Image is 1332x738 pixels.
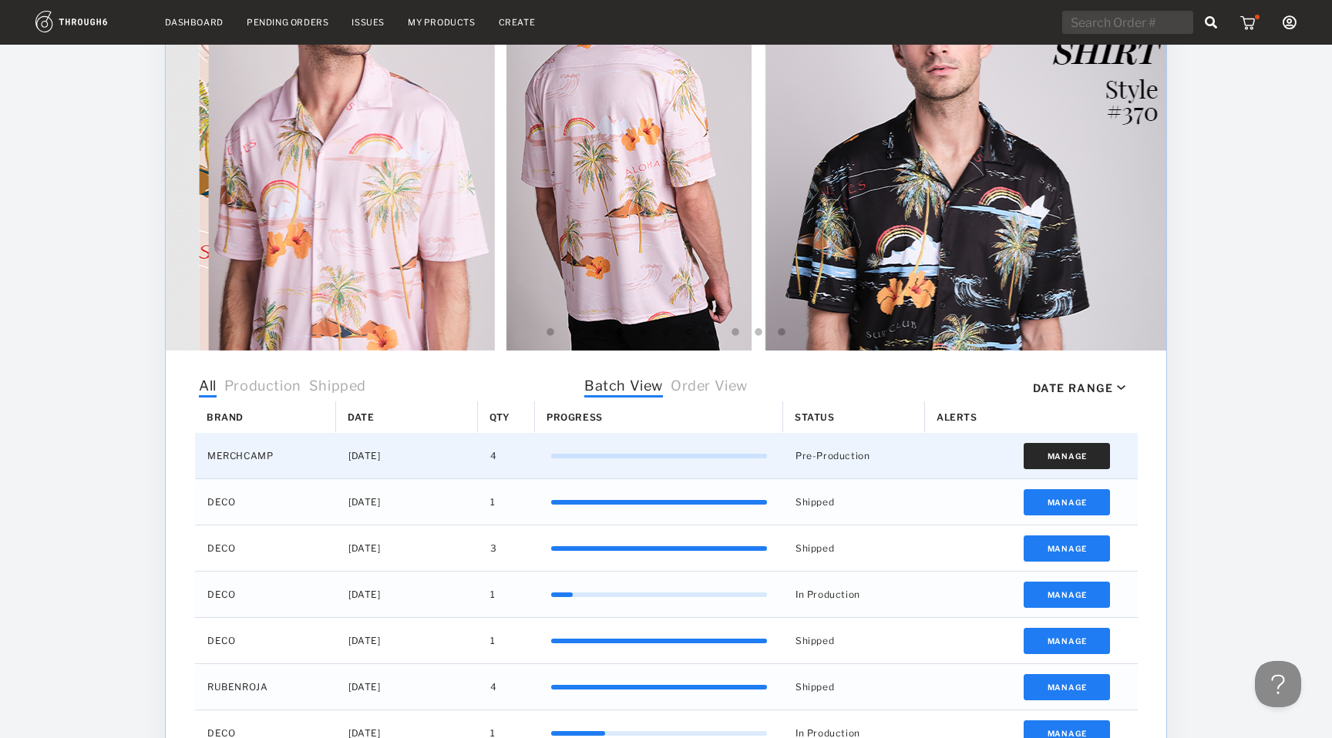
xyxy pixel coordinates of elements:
span: 3 [490,538,497,559]
iframe: Toggle Customer Support [1255,661,1301,707]
a: My Products [408,17,476,28]
input: Search Order # [1062,11,1193,34]
div: DECO [195,479,336,525]
div: In Production [783,572,925,617]
button: 4 [612,325,627,340]
span: Qty [489,411,510,423]
a: Create [499,17,536,28]
span: Alerts [937,411,977,423]
div: RUBENROJA [195,664,336,709]
button: 5 [635,325,651,340]
div: [DATE] [336,572,478,617]
div: Date Range [1033,381,1113,394]
button: 3 [589,325,604,340]
div: Press SPACE to select this row. [195,618,1138,664]
button: Manage [1024,674,1111,700]
div: DECO [195,572,336,617]
button: 11 [774,325,789,340]
span: Production [224,377,301,398]
div: DECO [195,618,336,663]
span: 4 [490,677,497,697]
button: Manage [1024,582,1111,608]
div: Shipped [783,525,925,571]
div: Press SPACE to select this row. [195,433,1138,479]
img: icon_caret_down_black.69fb8af9.svg [1117,385,1125,391]
button: 10 [751,325,766,340]
div: [DATE] [336,479,478,525]
span: 1 [490,631,496,651]
span: Progress [547,411,603,423]
button: 9 [728,325,743,340]
div: [DATE] [336,433,478,478]
div: Shipped [783,618,925,663]
div: Press SPACE to select this row. [195,479,1138,525]
div: DECO [195,525,336,571]
span: Status [795,411,835,423]
div: Press SPACE to select this row. [195,525,1138,572]
img: logo.1c10ca64.svg [35,11,142,32]
button: Manage [1024,628,1111,654]
span: 4 [490,446,497,466]
div: Shipped [783,479,925,525]
div: Pre-Production [783,433,925,478]
div: [DATE] [336,525,478,571]
span: 1 [490,585,496,605]
span: Order View [671,377,748,398]
button: Manage [1024,535,1111,562]
button: 2 [566,325,581,340]
div: Press SPACE to select this row. [195,572,1138,618]
button: 8 [705,325,720,340]
span: Batch View [584,377,663,398]
span: Brand [207,411,244,423]
a: Pending Orders [247,17,328,28]
div: [DATE] [336,618,478,663]
a: Dashboard [165,17,224,28]
div: Shipped [783,664,925,709]
button: Manage [1024,443,1111,469]
button: 7 [681,325,697,340]
button: 6 [658,325,674,340]
button: 1 [543,325,558,340]
span: Shipped [309,377,366,398]
div: [DATE] [336,664,478,709]
span: All [199,377,217,398]
img: icon_cart_red_dot.b92b630d.svg [1240,15,1260,30]
span: 1 [490,492,496,512]
a: Issues [351,17,385,28]
div: Press SPACE to select this row. [195,664,1138,710]
span: Date [348,411,374,423]
button: Manage [1024,489,1111,515]
div: MERCHCAMP [195,433,336,478]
